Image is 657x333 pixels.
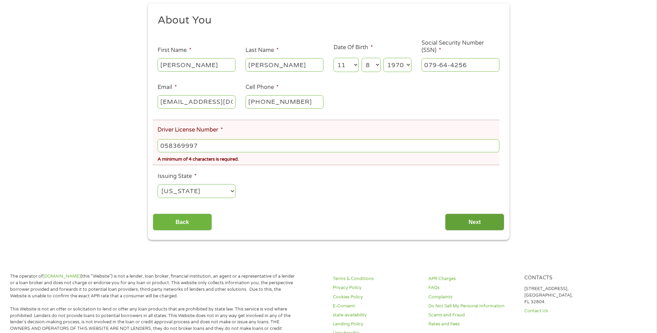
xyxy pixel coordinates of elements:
a: state-availability [333,312,420,318]
input: Back [153,214,212,231]
label: Cell Phone [246,84,279,91]
p: [STREET_ADDRESS], [GEOGRAPHIC_DATA], FL 32804. [524,286,612,305]
label: Driver License Number [158,126,223,134]
a: Scams and Fraud [428,312,516,318]
input: Smith [246,58,323,71]
a: Terms & Conditions [333,276,420,282]
input: John [158,58,236,71]
input: (541) 754-3010 [246,95,323,108]
input: john@gmail.com [158,95,236,108]
h2: About You [158,13,494,27]
p: The operator of (this “Website”) is not a lender, loan broker, financial institution, an agent or... [10,273,298,299]
a: Privacy Policy [333,285,420,291]
a: Complaints [428,294,516,300]
h4: Contacts [524,275,612,281]
label: Last Name [246,47,279,54]
a: Lending Policy [333,321,420,327]
a: Cookies Policy [333,294,420,300]
a: Contact Us [524,308,612,314]
input: 078-05-1120 [421,58,499,71]
input: Next [445,214,504,231]
label: First Name [158,47,192,54]
a: E-Consent [333,303,420,309]
div: A minimum of 4 characters is required. [158,154,499,163]
a: FAQs [428,285,516,291]
a: APR Charges [428,276,516,282]
a: Do Not Sell My Personal Information [428,303,516,309]
label: Date Of Birth [334,44,373,51]
a: [DOMAIN_NAME] [43,273,81,279]
label: Social Security Number (SSN) [421,39,499,54]
label: Issuing State [158,173,197,180]
a: Rates and Fees [428,321,516,327]
label: Email [158,84,177,91]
